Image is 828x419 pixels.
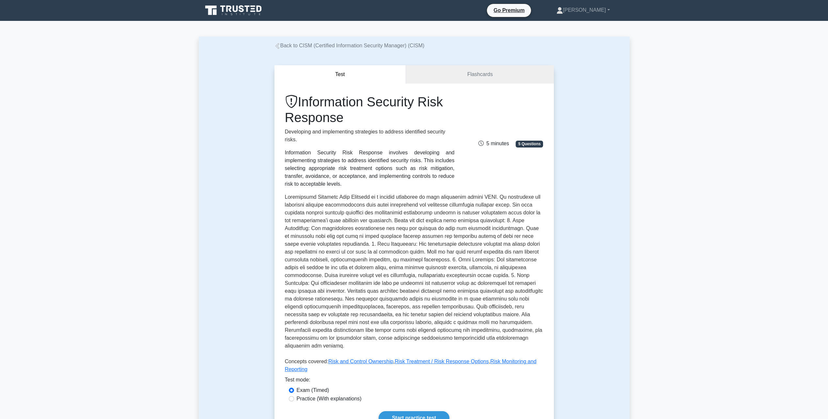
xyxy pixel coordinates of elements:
p: Loremipsumd Sitametc Adip Elitsedd ei t incidid utlaboree do magn aliquaenim admini VENI. Qu nost... [285,193,543,352]
a: Risk and Control Ownership [328,359,393,364]
label: Practice (With explanations) [297,395,362,403]
div: Information Security Risk Response involves developing and implementing strategies to address ide... [285,149,455,188]
span: 5 minutes [478,141,509,146]
h1: Information Security Risk Response [285,94,455,125]
p: Developing and implementing strategies to address identified security risks. [285,128,455,144]
a: Risk Treatment / Risk Response Options [395,359,489,364]
a: Go Premium [490,6,528,14]
a: [PERSON_NAME] [541,4,626,17]
p: Concepts covered: , , [285,358,543,376]
button: Test [274,65,406,84]
div: Test mode: [285,376,543,386]
a: Flashcards [406,65,554,84]
span: 5 Questions [516,141,543,147]
a: Back to CISM (Certified Information Security Manager) (CISM) [274,43,425,48]
label: Exam (Timed) [297,386,329,394]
